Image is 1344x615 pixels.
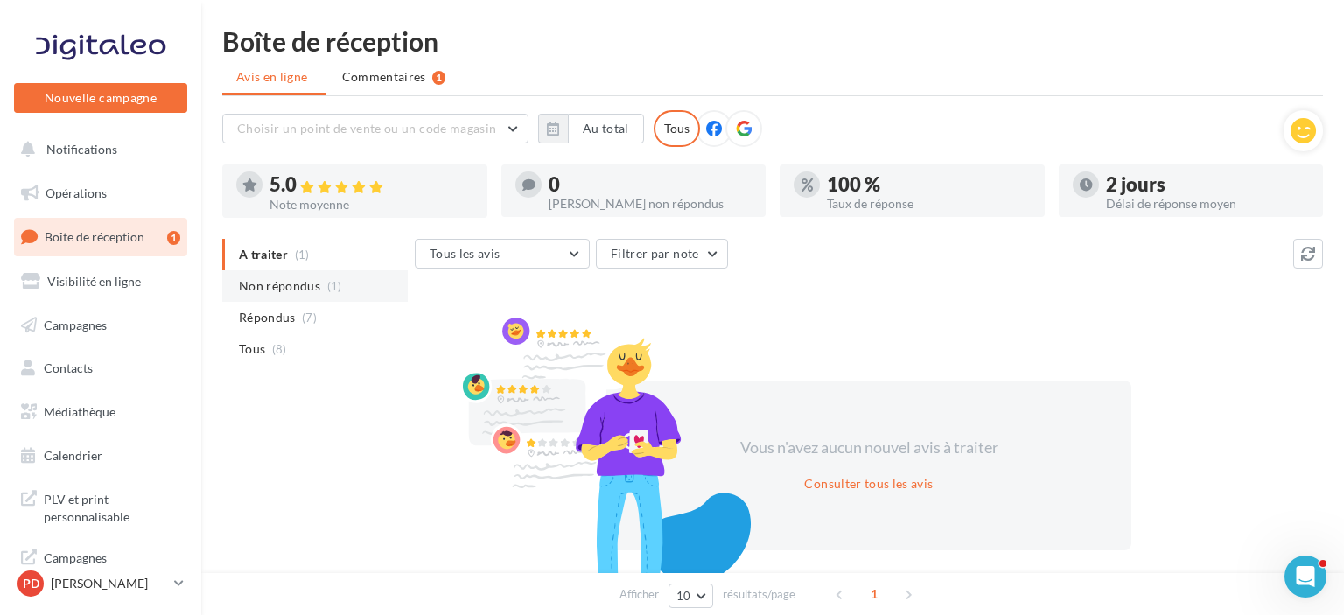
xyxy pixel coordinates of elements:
a: Médiathèque [10,394,191,430]
button: Nouvelle campagne [14,83,187,113]
span: (7) [302,311,317,325]
span: Commentaires [342,68,426,86]
button: Choisir un point de vente ou un code magasin [222,114,528,143]
div: 1 [167,231,180,245]
span: résultats/page [723,586,795,603]
div: 100 % [827,175,1031,194]
button: Au total [538,114,644,143]
a: Opérations [10,175,191,212]
button: 10 [668,584,713,608]
span: PD [23,575,39,592]
div: Vous n'avez aucun nouvel avis à traiter [718,437,1019,459]
a: Campagnes DataOnDemand [10,539,191,591]
button: Consulter tous les avis [797,473,940,494]
button: Au total [568,114,644,143]
span: Contacts [44,360,93,375]
span: PLV et print personnalisable [44,487,180,525]
a: Calendrier [10,437,191,474]
p: [PERSON_NAME] [51,575,167,592]
a: Contacts [10,350,191,387]
div: Délai de réponse moyen [1106,198,1310,210]
span: 10 [676,589,691,603]
button: Tous les avis [415,239,590,269]
span: Visibilité en ligne [47,274,141,289]
div: Tous [654,110,700,147]
a: Visibilité en ligne [10,263,191,300]
button: Notifications [10,131,184,168]
span: Tous [239,340,265,358]
a: PD [PERSON_NAME] [14,567,187,600]
div: 0 [549,175,752,194]
span: Boîte de réception [45,229,144,244]
iframe: Intercom live chat [1284,556,1326,598]
div: 5.0 [269,175,473,195]
span: Opérations [45,185,107,200]
a: Boîte de réception1 [10,218,191,255]
div: Note moyenne [269,199,473,211]
span: Non répondus [239,277,320,295]
div: [PERSON_NAME] non répondus [549,198,752,210]
span: Notifications [46,142,117,157]
span: Répondus [239,309,296,326]
a: Campagnes [10,307,191,344]
div: Taux de réponse [827,198,1031,210]
span: 1 [860,580,888,608]
span: (1) [327,279,342,293]
div: 1 [432,71,445,85]
span: (8) [272,342,287,356]
span: Médiathèque [44,404,115,419]
button: Filtrer par note [596,239,728,269]
div: Boîte de réception [222,28,1323,54]
span: Afficher [619,586,659,603]
span: Campagnes [44,317,107,332]
span: Tous les avis [430,246,500,261]
span: Choisir un point de vente ou un code magasin [237,121,496,136]
a: PLV et print personnalisable [10,480,191,532]
span: Campagnes DataOnDemand [44,546,180,584]
span: Calendrier [44,448,102,463]
div: 2 jours [1106,175,1310,194]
